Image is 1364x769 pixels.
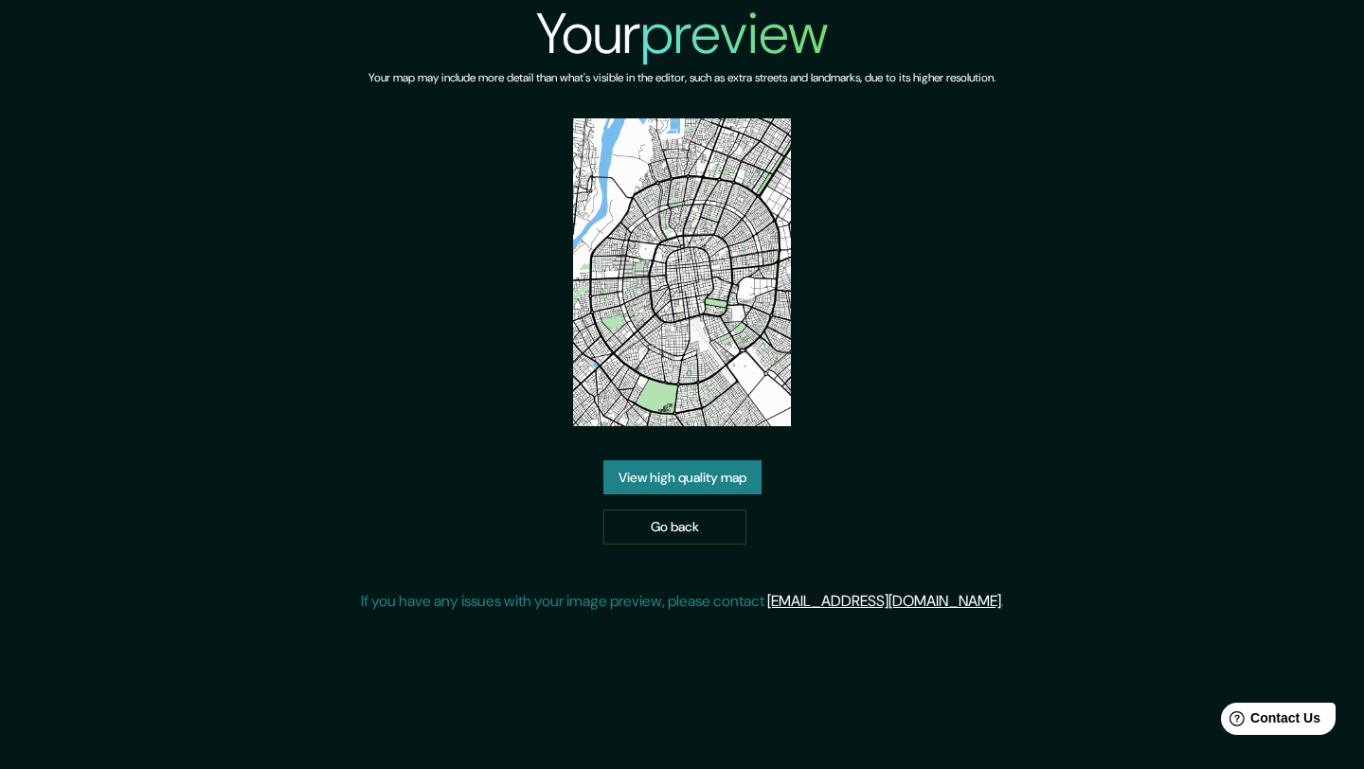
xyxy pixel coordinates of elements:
a: [EMAIL_ADDRESS][DOMAIN_NAME] [767,591,1001,611]
h6: Your map may include more detail than what's visible in the editor, such as extra streets and lan... [368,68,996,88]
a: Go back [603,510,746,545]
a: View high quality map [603,460,762,495]
p: If you have any issues with your image preview, please contact . [361,590,1004,613]
iframe: Help widget launcher [1195,695,1343,748]
img: created-map-preview [573,118,791,426]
